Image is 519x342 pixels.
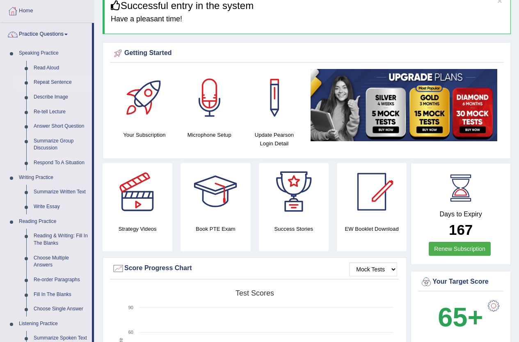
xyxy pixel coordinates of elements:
a: Writing Practice [15,170,92,185]
b: 65+ [438,302,483,332]
h4: Your Subscription [116,131,173,139]
a: Speaking Practice [15,46,92,61]
tspan: Test scores [235,289,274,297]
a: Describe Image [30,90,92,105]
a: Summarize Written Text [30,185,92,200]
h4: Microphone Setup [181,131,238,139]
div: Your Target Score [420,276,501,288]
h4: Have a pleasant time! [111,15,504,23]
a: Choose Single Answer [30,302,92,317]
img: small5.jpg [311,69,497,141]
div: Getting Started [112,47,501,60]
a: Repeat Sentence [30,75,92,90]
h4: Strategy Videos [103,225,172,233]
h4: Success Stories [259,225,329,233]
h4: Book PTE Exam [181,225,250,233]
a: Summarize Group Discussion [30,134,92,156]
a: Re-order Paragraphs [30,273,92,287]
text: 90 [128,305,133,310]
a: Practice Questions [0,23,92,44]
a: Respond To A Situation [30,156,92,170]
h4: Days to Expiry [420,211,501,218]
div: Score Progress Chart [112,262,397,275]
a: Listening Practice [15,317,92,331]
a: Choose Multiple Answers [30,251,92,273]
a: Reading Practice [15,214,92,229]
a: Re-tell Lecture [30,105,92,119]
h4: Update Pearson Login Detail [246,131,302,148]
a: Reading & Writing: Fill In The Blanks [30,229,92,250]
a: Answer Short Question [30,119,92,134]
b: 167 [449,222,473,238]
a: Write Essay [30,200,92,214]
h4: EW Booklet Download [337,225,407,233]
a: Renew Subscription [429,242,491,256]
a: Read Aloud [30,61,92,76]
h3: Successful entry in the system [111,0,504,11]
a: Fill In The Blanks [30,287,92,302]
text: 60 [128,330,133,335]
